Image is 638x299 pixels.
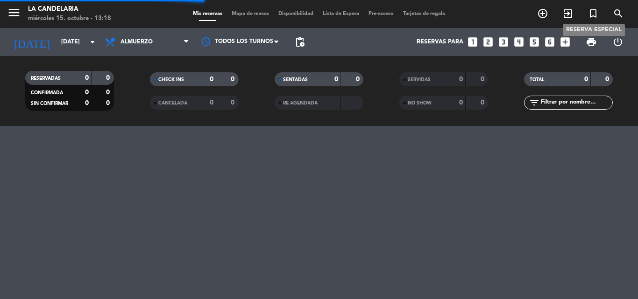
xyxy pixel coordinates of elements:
strong: 0 [605,76,611,83]
span: pending_actions [294,36,305,48]
i: exit_to_app [562,8,574,19]
strong: 0 [210,76,213,83]
i: power_settings_new [612,36,624,48]
i: looks_6 [544,36,556,48]
strong: 0 [210,99,213,106]
span: RESERVADAS [31,76,61,81]
strong: 0 [85,89,89,96]
button: menu [7,6,21,23]
strong: 0 [85,75,89,81]
span: Mis reservas [188,11,227,16]
strong: 0 [334,76,338,83]
i: add_circle_outline [537,8,548,19]
span: Almuerzo [121,39,153,45]
span: CONFIRMADA [31,90,63,95]
strong: 0 [459,76,463,83]
span: NO SHOW [408,101,432,105]
span: RE AGENDADA [283,101,318,105]
div: Reserva especial [563,24,625,36]
strong: 0 [106,89,112,96]
span: SENTADAS [283,77,308,82]
strong: 0 [106,100,112,106]
strong: 0 [231,99,236,106]
strong: 0 [459,99,463,106]
i: looks_3 [497,36,510,48]
i: menu [7,6,21,20]
i: add_box [559,36,571,48]
i: looks_4 [513,36,525,48]
div: LA CANDELARIA [28,5,111,14]
span: CHECK INS [158,77,184,82]
i: filter_list [529,97,540,108]
span: CANCELADA [158,101,187,105]
i: looks_two [482,36,494,48]
span: SERVIDAS [408,77,431,82]
span: TOTAL [530,77,544,82]
i: looks_one [467,36,479,48]
span: print [586,36,597,48]
span: Pre-acceso [364,11,398,16]
i: turned_in_not [588,8,599,19]
input: Filtrar por nombre... [540,97,612,108]
span: Lista de Espera [318,11,364,16]
i: search [613,8,624,19]
strong: 0 [106,75,112,81]
div: LOG OUT [604,28,631,56]
i: looks_5 [528,36,540,48]
strong: 0 [356,76,362,83]
span: Reservas para [417,39,463,45]
span: Mapa de mesas [227,11,274,16]
i: arrow_drop_down [87,36,98,48]
div: miércoles 15. octubre - 13:18 [28,14,111,23]
span: Disponibilidad [274,11,318,16]
strong: 0 [584,76,588,83]
strong: 0 [231,76,236,83]
span: Tarjetas de regalo [398,11,450,16]
span: SIN CONFIRMAR [31,101,68,106]
strong: 0 [481,99,486,106]
strong: 0 [481,76,486,83]
strong: 0 [85,100,89,106]
i: [DATE] [7,32,57,52]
